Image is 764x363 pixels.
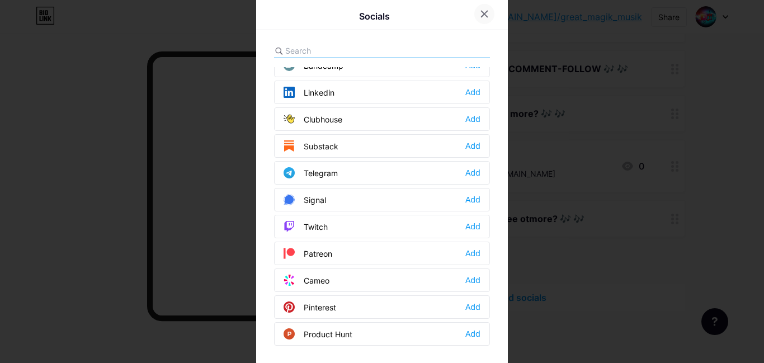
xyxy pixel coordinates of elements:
div: Add [465,328,480,340]
div: Telegram [284,167,338,178]
div: Patreon [284,248,332,259]
div: Product Hunt [284,328,352,340]
div: Pinterest [284,301,336,313]
div: Add [465,87,480,98]
div: Substack [284,140,338,152]
div: Linkedin [284,87,334,98]
div: Add [465,167,480,178]
div: Add [465,114,480,125]
input: Search [285,45,409,56]
div: Add [465,194,480,205]
div: Add [465,140,480,152]
div: Add [465,301,480,313]
div: Bandcamp [284,60,343,71]
div: Add [465,221,480,232]
div: Cameo [284,275,329,286]
div: Clubhouse [284,114,342,125]
div: Add [465,275,480,286]
div: Signal [284,194,326,205]
div: Add [465,248,480,259]
div: Twitch [284,221,328,232]
div: Socials [359,10,390,23]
